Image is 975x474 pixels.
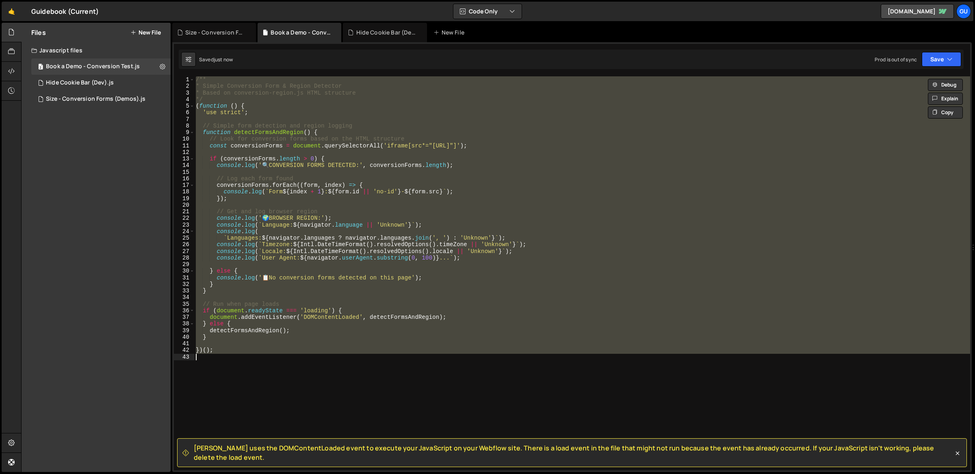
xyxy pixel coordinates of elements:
[174,222,195,228] div: 23
[174,301,195,307] div: 35
[174,208,195,215] div: 21
[174,109,195,116] div: 6
[453,4,522,19] button: Code Only
[31,58,171,75] div: 16498/46815.js
[174,255,195,261] div: 28
[46,63,140,70] div: Book a Demo - Conversion Test.js
[174,143,195,149] div: 11
[22,42,171,58] div: Javascript files
[174,169,195,175] div: 15
[174,294,195,301] div: 34
[46,79,114,87] div: Hide Cookie Bar (Dev).js
[130,29,161,36] button: New File
[174,116,195,123] div: 7
[194,444,953,462] span: [PERSON_NAME] uses the DOMContentLoaded event to execute your JavaScript on your Webflow site. Th...
[174,195,195,202] div: 19
[174,228,195,235] div: 24
[956,4,971,19] a: Gu
[174,103,195,109] div: 5
[174,123,195,129] div: 8
[31,6,99,16] div: Guidebook (Current)
[174,202,195,208] div: 20
[174,76,195,83] div: 1
[2,2,22,21] a: 🤙
[875,56,917,63] div: Prod is out of sync
[31,75,171,91] div: 16498/45674.js
[199,56,233,63] div: Saved
[174,175,195,182] div: 16
[356,28,417,37] div: Hide Cookie Bar (Dev).js
[174,268,195,274] div: 30
[174,235,195,241] div: 25
[174,162,195,169] div: 14
[46,95,145,103] div: Size - Conversion Forms (Demos).js
[174,90,195,96] div: 3
[174,347,195,353] div: 42
[174,354,195,360] div: 43
[31,91,171,107] div: 16498/46882.js
[174,129,195,136] div: 9
[174,275,195,281] div: 31
[174,136,195,142] div: 10
[214,56,233,63] div: just now
[928,106,963,119] button: Copy
[174,320,195,327] div: 38
[174,288,195,294] div: 33
[174,241,195,248] div: 26
[928,93,963,105] button: Explain
[881,4,954,19] a: [DOMAIN_NAME]
[174,334,195,340] div: 40
[174,340,195,347] div: 41
[185,28,246,37] div: Size - Conversion Forms (Demos).js
[174,327,195,334] div: 39
[174,261,195,268] div: 29
[174,156,195,162] div: 13
[174,83,195,89] div: 2
[31,28,46,37] h2: Files
[174,307,195,314] div: 36
[174,149,195,156] div: 12
[922,52,961,67] button: Save
[174,96,195,103] div: 4
[38,64,43,71] span: 2
[174,188,195,195] div: 18
[928,79,963,91] button: Debug
[271,28,331,37] div: Book a Demo - Conversion Test.js
[174,182,195,188] div: 17
[174,314,195,320] div: 37
[433,28,468,37] div: New File
[174,248,195,255] div: 27
[174,281,195,288] div: 32
[174,215,195,221] div: 22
